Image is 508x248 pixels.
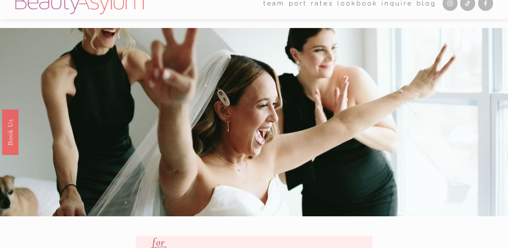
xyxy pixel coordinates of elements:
[2,109,18,155] a: Book Us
